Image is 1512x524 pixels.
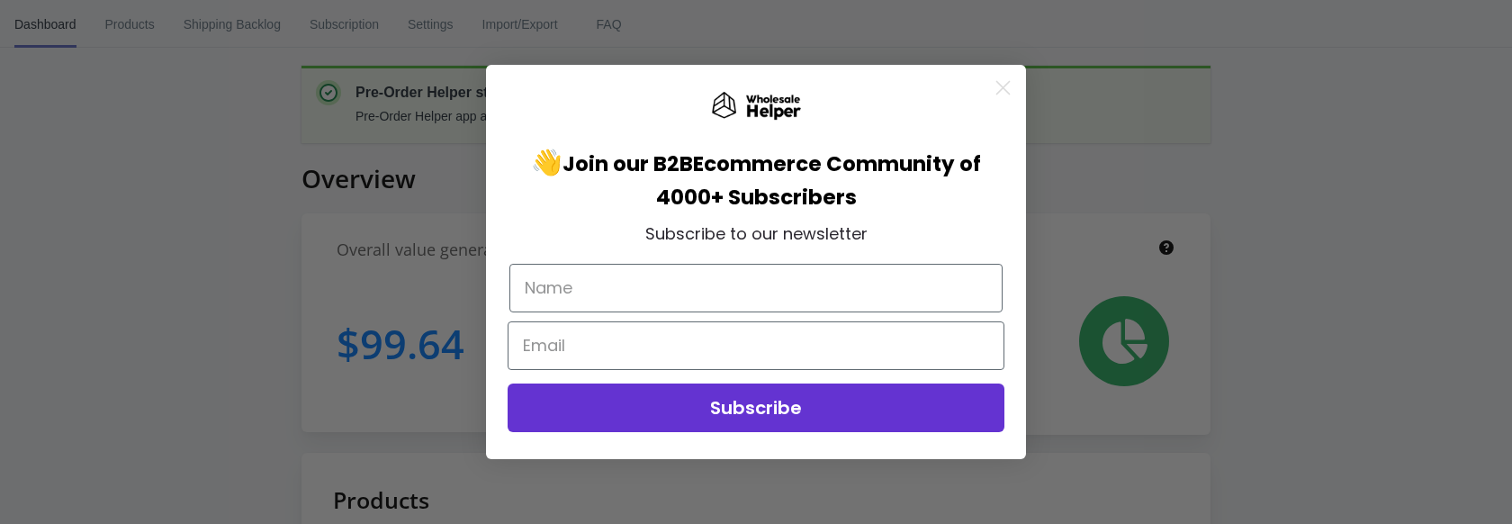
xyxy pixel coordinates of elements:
input: Name [509,264,1003,312]
span: Join our B2B [562,149,693,178]
img: Wholesale Helper Logo [711,92,801,121]
input: Email [508,321,1004,370]
span: 👋 [531,145,693,180]
span: Subscribe to our newsletter [645,222,868,245]
span: Ecommerce Community of 4000+ Subscribers [656,149,982,212]
button: Subscribe [508,384,1004,432]
button: Close dialog [987,72,1019,104]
